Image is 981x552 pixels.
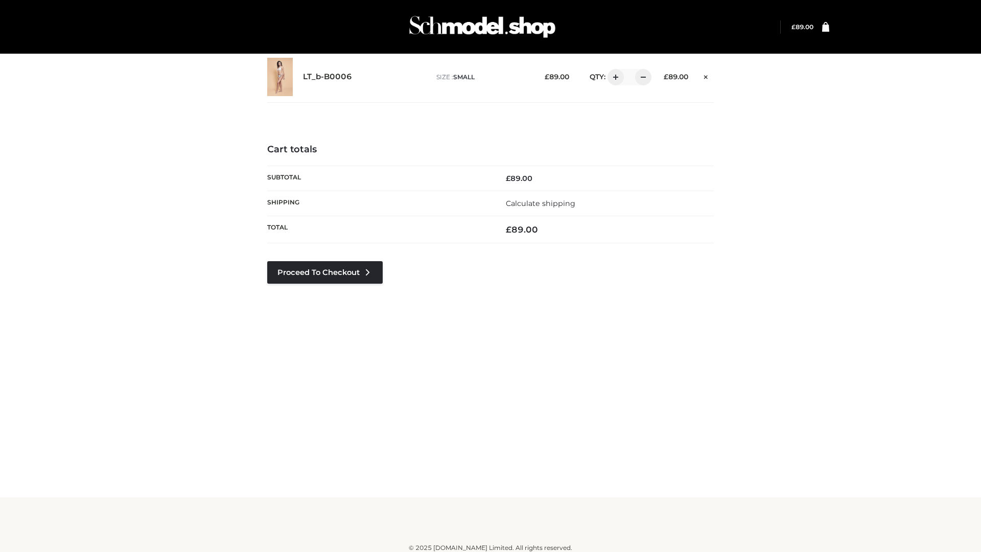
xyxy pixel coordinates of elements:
a: £89.00 [791,23,813,31]
span: £ [506,224,511,235]
a: Proceed to Checkout [267,261,383,284]
bdi: 89.00 [545,73,569,81]
a: Remove this item [698,69,714,82]
a: LT_b-B0006 [303,72,352,82]
span: £ [545,73,549,81]
div: QTY: [579,69,648,85]
span: £ [506,174,510,183]
th: Shipping [267,191,491,216]
bdi: 89.00 [506,174,532,183]
span: £ [791,23,796,31]
p: size : [436,73,529,82]
a: Calculate shipping [506,199,575,208]
img: Schmodel Admin 964 [406,7,559,47]
span: £ [664,73,668,81]
h4: Cart totals [267,144,714,155]
th: Total [267,216,491,243]
bdi: 89.00 [664,73,688,81]
bdi: 89.00 [506,224,538,235]
th: Subtotal [267,166,491,191]
bdi: 89.00 [791,23,813,31]
span: SMALL [453,73,475,81]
